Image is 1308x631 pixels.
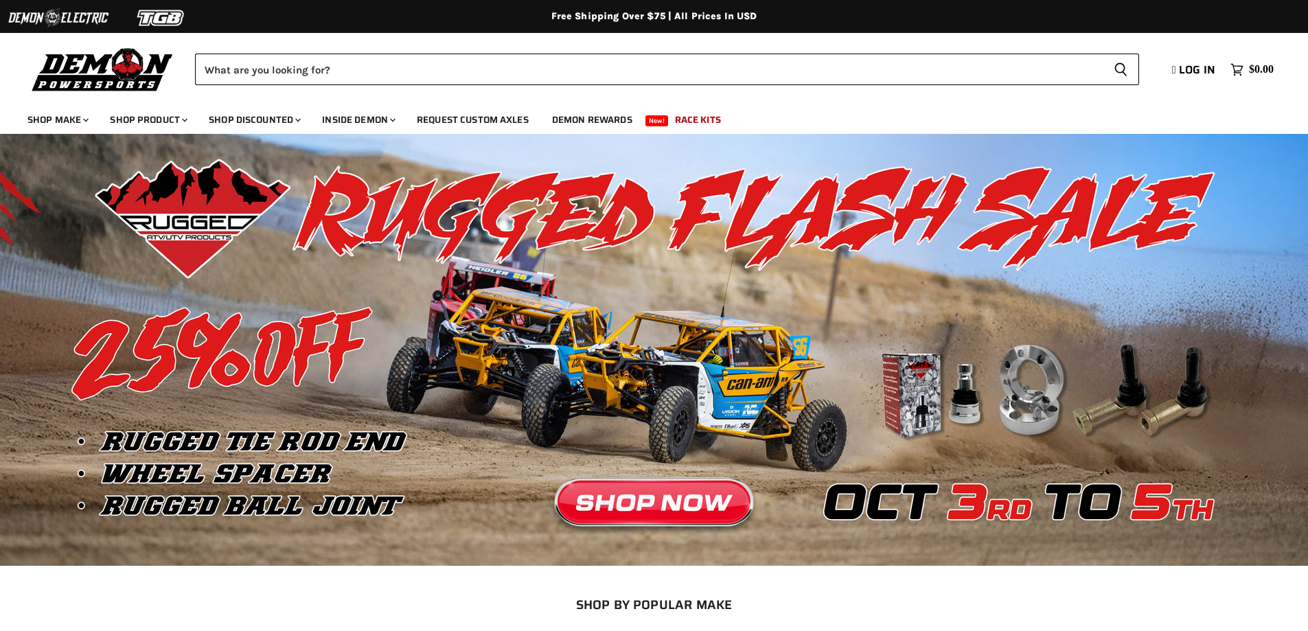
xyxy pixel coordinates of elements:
[195,54,1139,85] form: Product
[1166,64,1224,76] a: Log in
[195,54,1103,85] input: Search
[1249,63,1274,76] span: $0.00
[100,106,196,134] a: Shop Product
[105,10,1204,23] div: Free Shipping Over $75 | All Prices In USD
[1103,54,1139,85] button: Search
[1224,60,1281,80] a: $0.00
[542,106,643,134] a: Demon Rewards
[17,106,97,134] a: Shop Make
[17,100,1270,134] ul: Main menu
[27,45,178,93] img: Demon Powersports
[645,115,669,126] span: New!
[110,5,213,31] img: TGB Logo 2
[406,106,539,134] a: Request Custom Axles
[122,597,1186,612] h2: SHOP BY POPULAR MAKE
[665,106,731,134] a: Race Kits
[1179,61,1215,78] span: Log in
[7,5,110,31] img: Demon Electric Logo 2
[198,106,309,134] a: Shop Discounted
[312,106,404,134] a: Inside Demon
